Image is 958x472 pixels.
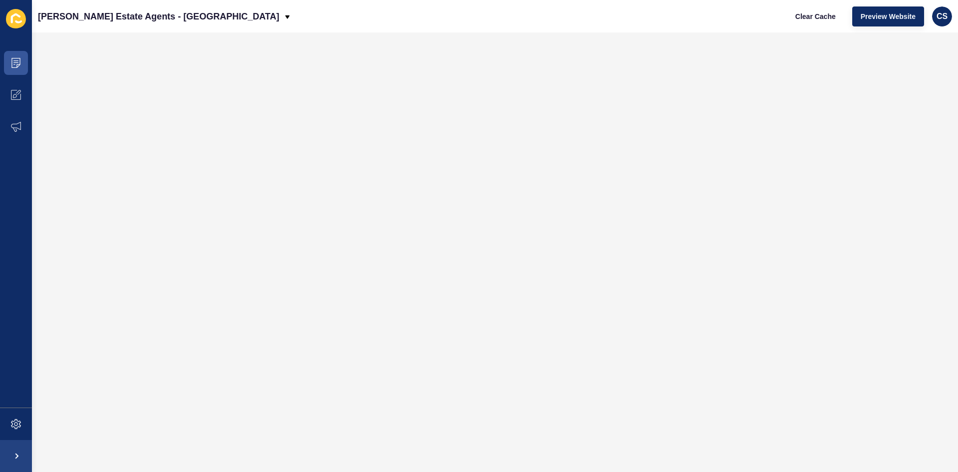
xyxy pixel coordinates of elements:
span: Clear Cache [795,11,836,21]
button: Clear Cache [787,6,844,26]
button: Preview Website [852,6,924,26]
p: [PERSON_NAME] Estate Agents - [GEOGRAPHIC_DATA] [38,4,279,29]
span: Preview Website [861,11,916,21]
span: CS [937,11,948,21]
